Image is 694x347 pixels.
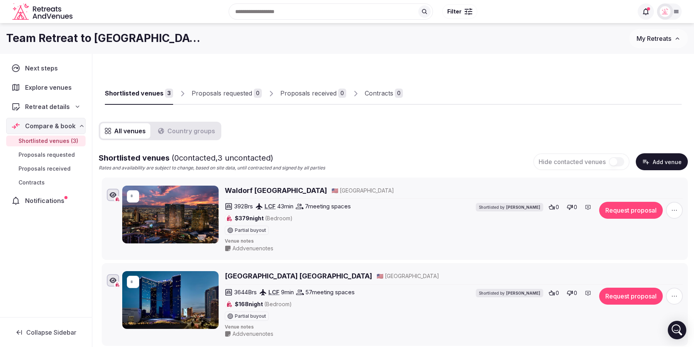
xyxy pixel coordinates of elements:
a: Waldorf [GEOGRAPHIC_DATA] [225,186,327,195]
div: Shortlisted venues [105,89,163,98]
a: [GEOGRAPHIC_DATA] [GEOGRAPHIC_DATA] [225,271,372,281]
a: Proposals received0 [280,82,346,105]
span: Compare & book [25,121,76,131]
img: Waldorf Astoria Las Vegas [122,186,219,243]
img: Matt Grant Oakes [660,6,670,17]
span: 🇺🇸 [332,187,338,194]
span: Add venue notes [232,330,273,338]
span: Explore venues [25,83,75,92]
button: 0 [546,202,561,213]
button: All venues [100,123,150,139]
div: Proposals requested [192,89,252,98]
a: Visit the homepage [12,3,74,20]
span: Next steps [25,64,61,73]
span: Hide contacted venues [539,158,606,166]
button: 0 [564,202,579,213]
span: [GEOGRAPHIC_DATA] [340,187,394,194]
span: (Bedroom) [265,215,293,221]
span: Collapse Sidebar [26,329,76,336]
span: ( 0 contacted, 3 uncontacted) [172,153,273,163]
button: Filter [442,4,477,19]
span: 0 [574,203,577,211]
a: LCF [268,288,280,296]
button: 0 [546,288,561,298]
a: LCF [264,203,276,210]
a: Contracts0 [365,82,403,105]
span: 3644 Brs [234,288,257,296]
span: Contracts [19,179,45,186]
a: Shortlisted venues3 [105,82,173,105]
button: 0 [564,288,579,298]
span: Proposals received [19,165,71,173]
span: 0 [574,289,577,297]
span: $379 night [235,215,293,222]
span: 0 [556,289,559,297]
img: Fontainebleau Las Vegas [122,271,219,329]
span: Notifications [25,196,67,205]
span: $168 night [235,300,292,308]
button: Add venue [636,153,688,170]
span: Partial buyout [235,314,266,319]
span: Venue notes [225,324,683,330]
span: [GEOGRAPHIC_DATA] [385,272,439,280]
button: 🇺🇸 [377,272,383,280]
a: Shortlisted venues (3) [6,136,86,146]
span: Partial buyout [235,228,266,233]
div: Contracts [365,89,393,98]
span: [PERSON_NAME] [506,205,540,210]
span: [PERSON_NAME] [506,290,540,296]
button: 🇺🇸 [332,187,338,194]
span: 57 meeting spaces [305,288,355,296]
span: (Bedroom) [264,301,292,307]
a: Proposals requested0 [192,82,262,105]
span: Filter [447,8,462,15]
div: 0 [395,89,403,98]
span: Add venue notes [232,245,273,252]
span: 9 min [281,288,294,296]
span: 392 Brs [234,202,253,210]
span: 0 [556,203,559,211]
div: 0 [254,89,262,98]
button: Collapse Sidebar [6,324,86,341]
div: 3 [165,89,173,98]
div: Open Intercom Messenger [668,321,686,339]
span: Shortlisted venues [99,153,273,163]
a: Proposals requested [6,149,86,160]
span: Retreat details [25,102,70,111]
div: Proposals received [280,89,337,98]
a: Next steps [6,60,86,76]
span: My Retreats [637,35,671,42]
a: Contracts [6,177,86,188]
a: Notifications [6,193,86,209]
button: Country groups [153,123,220,139]
span: Venue notes [225,238,683,245]
span: 43 min [277,202,293,210]
a: Proposals received [6,163,86,174]
svg: Retreats and Venues company logo [12,3,74,20]
button: Request proposal [599,288,663,305]
span: Shortlisted venues (3) [19,137,78,145]
button: My Retreats [629,29,688,48]
h1: Team Retreat to [GEOGRAPHIC_DATA] [6,31,204,46]
div: Shortlisted by [476,203,543,211]
span: Proposals requested [19,151,75,159]
div: 0 [338,89,346,98]
div: Shortlisted by [476,289,543,297]
button: Request proposal [599,202,663,219]
p: Rates and availability are subject to change, based on site data, until contracted and signed by ... [99,165,325,171]
span: 7 meeting spaces [305,202,351,210]
a: Explore venues [6,79,86,96]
